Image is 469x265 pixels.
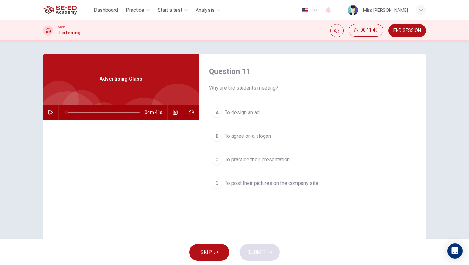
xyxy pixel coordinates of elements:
img: SE-ED Academy logo [43,4,77,17]
h1: Listening [58,29,81,37]
button: Analysis [193,4,223,16]
a: SE-ED Academy logo [43,4,91,17]
button: Click to see the audio transcription [170,105,181,120]
span: Why are the students meeting? [209,84,416,92]
div: A [212,107,222,118]
span: 04m 41s [145,105,167,120]
div: Hide [349,24,383,37]
div: D [212,178,222,188]
span: END SESSION [393,28,421,33]
button: SKIP [189,244,229,261]
span: 00:11:49 [361,28,378,33]
button: BTo agree on a slogan [209,128,416,144]
button: DTo post their pictures on the company site [209,175,416,191]
span: To design an ad [225,109,260,116]
span: Practice [126,6,144,14]
button: END SESSION [388,24,426,37]
div: B [212,131,222,141]
button: 00:11:49 [349,24,383,37]
img: en [301,8,309,13]
span: To agree on a slogan [225,132,271,140]
button: Start a test [155,4,190,16]
div: Mute [330,24,344,37]
div: C [212,155,222,165]
span: Analysis [196,6,215,14]
button: Practice [123,4,153,16]
button: Dashboard [91,4,121,16]
span: To practice their presentation [225,156,290,164]
h4: Question 11 [209,66,416,77]
div: Open Intercom Messenger [447,243,463,259]
span: SKIP [200,248,212,257]
span: Start a test [158,6,182,14]
img: Profile picture [348,5,358,15]
span: Dashboard [94,6,118,14]
span: Advertising Class [100,75,142,83]
div: Miss [PERSON_NAME] [363,6,408,14]
span: To post their pictures on the company site [225,180,318,187]
button: ATo design an ad [209,105,416,121]
button: CTo practice their presentation [209,152,416,168]
span: CEFR [58,25,65,29]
